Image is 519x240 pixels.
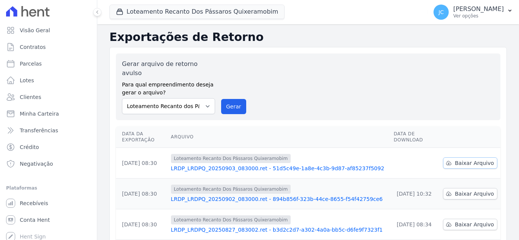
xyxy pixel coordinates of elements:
[171,215,291,224] span: Loteamento Recanto Dos Pássaros Quixeramobim
[20,110,59,118] span: Minha Carteira
[20,60,42,67] span: Parcelas
[3,156,94,171] a: Negativação
[455,221,494,228] span: Baixar Arquivo
[438,9,444,15] span: JC
[3,73,94,88] a: Lotes
[171,165,388,172] a: LRDP_LRDPQ_20250903_083000.ret - 51d5c49e-1a8e-4c3b-9d87-af85237f5092
[3,212,94,227] a: Conta Hent
[20,27,50,34] span: Visão Geral
[6,184,91,193] div: Plataformas
[168,126,391,148] th: Arquivo
[116,209,168,240] td: [DATE] 08:30
[3,123,94,138] a: Transferências
[443,188,497,199] a: Baixar Arquivo
[391,126,440,148] th: Data de Download
[171,185,291,194] span: Loteamento Recanto Dos Pássaros Quixeramobim
[3,196,94,211] a: Recebíveis
[20,127,58,134] span: Transferências
[109,5,285,19] button: Loteamento Recanto Dos Pássaros Quixeramobim
[455,159,494,167] span: Baixar Arquivo
[455,190,494,198] span: Baixar Arquivo
[3,89,94,105] a: Clientes
[3,39,94,55] a: Contratos
[3,23,94,38] a: Visão Geral
[20,160,53,168] span: Negativação
[20,143,39,151] span: Crédito
[171,154,291,163] span: Loteamento Recanto Dos Pássaros Quixeramobim
[3,56,94,71] a: Parcelas
[20,216,50,224] span: Conta Hent
[443,157,497,169] a: Baixar Arquivo
[453,5,504,13] p: [PERSON_NAME]
[20,77,34,84] span: Lotes
[20,199,48,207] span: Recebíveis
[427,2,519,23] button: JC [PERSON_NAME] Ver opções
[20,93,41,101] span: Clientes
[109,30,507,44] h2: Exportações de Retorno
[3,140,94,155] a: Crédito
[20,43,46,51] span: Contratos
[3,106,94,121] a: Minha Carteira
[116,179,168,209] td: [DATE] 08:30
[116,126,168,148] th: Data da Exportação
[122,78,215,97] label: Para qual empreendimento deseja gerar o arquivo?
[443,219,497,230] a: Baixar Arquivo
[391,179,440,209] td: [DATE] 10:32
[453,13,504,19] p: Ver opções
[171,195,388,203] a: LRDP_LRDPQ_20250902_083000.ret - 894b856f-323b-44ce-8655-f54f42759ce6
[116,148,168,179] td: [DATE] 08:30
[221,99,246,114] button: Gerar
[122,60,215,78] label: Gerar arquivo de retorno avulso
[171,226,388,234] a: LRDP_LRDPQ_20250827_083002.ret - b3d2c2d7-a302-4a0a-bb5c-d6fe9f7323f1
[391,209,440,240] td: [DATE] 08:34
